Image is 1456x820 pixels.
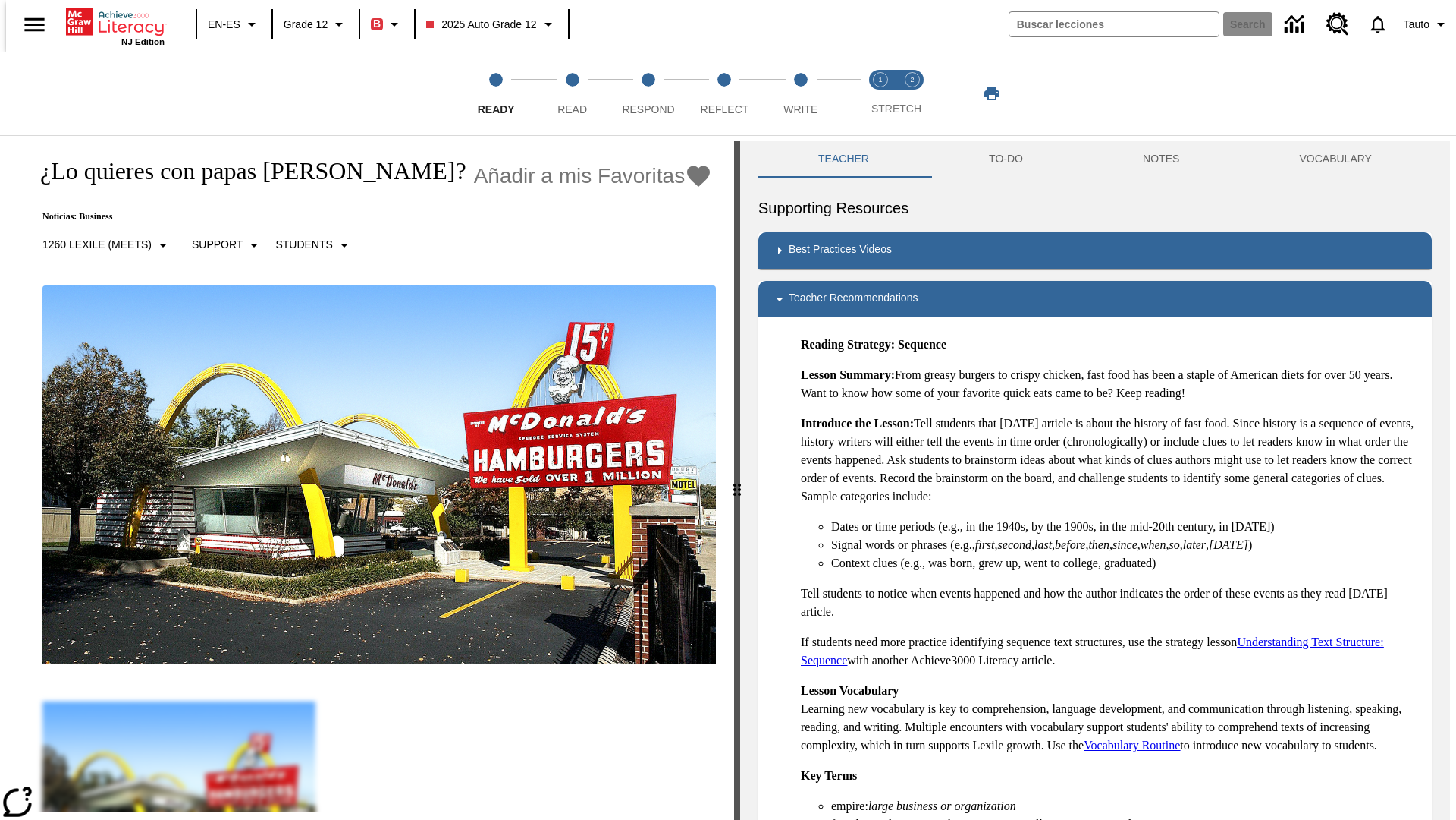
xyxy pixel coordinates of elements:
[1088,538,1109,551] em: then
[24,157,466,185] h1: ¿Lo quieres con papas [PERSON_NAME]?
[898,338,946,351] strong: Sequence
[557,103,587,115] span: Read
[758,232,1432,269] div: Best Practices Videos
[24,211,712,222] p: Noticias: Business
[783,103,817,115] span: Write
[758,141,929,178] button: Teacher
[734,141,740,820] div: Pulsa la tecla de intro o la barra espaciadora y luego presiona las flechas de derecha e izquierd...
[478,103,515,115] span: Ready
[121,37,165,46] span: NJ Edition
[680,52,768,135] button: Reflect step 4 of 5
[66,5,165,46] div: Portada
[878,76,882,84] text: 1
[1317,4,1358,45] a: Centro de recursos, Se abrirá en una pestaña nueva.
[474,162,713,189] button: Añadir a mis Favoritas - ¿Lo quieres con papas fritas?
[269,232,359,259] button: Seleccionar estudiante
[275,237,332,253] p: Students
[1404,17,1429,33] span: Tauto
[1009,12,1219,36] input: search field
[208,17,240,33] span: EN-ES
[871,102,921,115] span: STRETCH
[12,2,57,47] button: Abrir el menú lateral
[929,141,1083,178] button: TO-DO
[365,11,409,38] button: Boost El color de la clase es rojo. Cambiar el color de la clase.
[1239,141,1432,178] button: VOCABULARY
[801,633,1420,670] p: If students need more practice identifying sequence text structures, use the strategy lesson with...
[278,11,354,38] button: Grado: Grade 12, Elige un grado
[801,415,1420,506] p: Tell students that [DATE] article is about the history of fast food. Since history is a sequence ...
[373,14,381,33] span: B
[1084,739,1180,752] a: Vocabulary Routine
[42,285,716,665] img: One of the first McDonald's stores, with the iconic red sign and golden arches.
[868,799,1016,812] em: large business or organization
[622,103,674,115] span: Respond
[801,682,1420,755] p: Learning new vocabulary is key to comprehension, language development, and communication through ...
[801,417,914,430] strong: Introduce the Lesson:
[186,232,269,259] button: Tipo de apoyo, Support
[758,141,1432,178] div: Instructional Panel Tabs
[801,769,857,782] strong: Key Terms
[192,237,243,253] p: Support
[740,141,1450,820] div: activity
[6,141,734,812] div: reading
[831,797,1420,815] li: empire:
[801,368,895,381] strong: Lesson Summary:
[801,338,895,351] strong: Reading Strategy:
[758,196,1432,220] h6: Supporting Resources
[910,76,914,84] text: 2
[789,241,892,260] p: Best Practices Videos
[1169,538,1180,551] em: so
[426,17,536,33] span: 2025 Auto Grade 12
[284,17,328,33] span: Grade 12
[831,536,1420,554] li: Signal words or phrases (e.g., , , , , , , , , , )
[757,52,845,135] button: Write step 5 of 5
[474,164,686,188] span: Añadir a mis Favoritas
[975,538,995,551] em: first
[858,52,902,135] button: Stretch Read step 1 of 2
[420,11,563,38] button: Class: 2025 Auto Grade 12, Selecciona una clase
[1083,141,1239,178] button: NOTES
[789,290,918,308] p: Teacher Recommendations
[890,52,934,135] button: Stretch Respond step 2 of 2
[968,80,1016,107] button: Imprimir
[801,684,899,697] strong: Lesson Vocabulary
[1209,538,1248,551] em: [DATE]
[1055,538,1085,551] em: before
[701,103,749,115] span: Reflect
[1141,538,1166,551] em: when
[1358,5,1398,44] a: Notificaciones
[1276,4,1317,46] a: Centro de información
[1034,538,1052,551] em: last
[528,52,616,135] button: Read step 2 of 5
[831,518,1420,536] li: Dates or time periods (e.g., in the 1940s, by the 1900s, in the mid-20th century, in [DATE])
[758,281,1432,317] div: Teacher Recommendations
[42,237,152,253] p: 1260 Lexile (Meets)
[452,52,540,135] button: Ready step 1 of 5
[36,232,178,259] button: Seleccione Lexile, 1260 Lexile (Meets)
[1398,11,1456,38] button: Perfil/Configuración
[831,554,1420,572] li: Context clues (e.g., was born, grew up, went to college, graduated)
[998,538,1031,551] em: second
[1183,538,1206,551] em: later
[202,11,267,38] button: Language: EN-ES, Selecciona un idioma
[1112,538,1137,551] em: since
[801,366,1420,402] p: From greasy burgers to crispy chicken, fast food has been a staple of American diets for over 50 ...
[801,635,1384,667] a: Understanding Text Structure: Sequence
[604,52,692,135] button: Respond step 3 of 5
[801,585,1420,621] p: Tell students to notice when events happened and how the author indicates the order of these even...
